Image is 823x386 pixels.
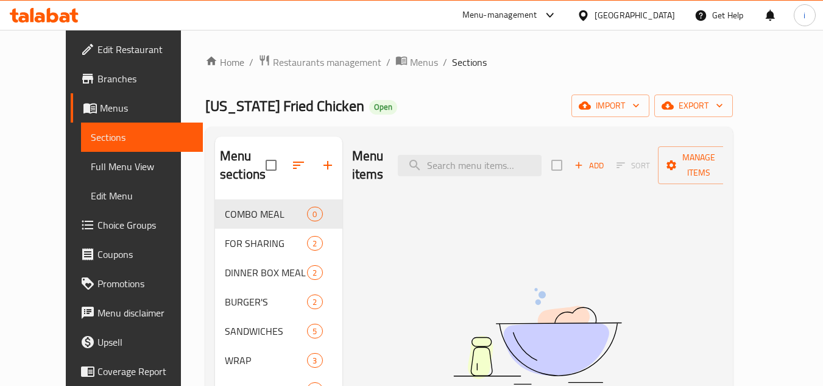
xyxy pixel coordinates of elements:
div: [GEOGRAPHIC_DATA] [595,9,675,22]
div: items [307,295,322,309]
span: Sort sections [284,151,313,180]
a: Home [205,55,244,70]
span: i [804,9,805,22]
span: 5 [308,326,322,337]
span: WRAP [225,353,307,368]
span: SANDWICHES [225,324,307,338]
div: Menu-management [462,8,537,23]
div: items [307,324,322,338]
a: Promotions [71,269,203,298]
button: Manage items [658,146,740,184]
span: 2 [308,267,322,279]
button: import [571,95,649,117]
span: Menu disclaimer [97,306,194,320]
div: FOR SHARING2 [215,229,342,258]
span: 3 [308,355,322,366]
div: DINNER BOX MEAL2 [215,258,342,287]
span: Menus [410,55,438,70]
span: Coupons [97,247,194,262]
li: / [249,55,253,70]
span: Select section first [609,156,658,175]
span: 2 [308,238,322,249]
span: DINNER BOX MEAL [225,265,307,280]
span: Coverage Report [97,364,194,379]
div: COMBO MEAL0 [215,199,342,229]
span: FOR SHARING [225,236,307,251]
span: [US_STATE] Fried Chicken [205,92,364,120]
span: import [581,98,640,113]
button: Add [570,156,609,175]
span: Sections [452,55,487,70]
span: Edit Menu [91,188,194,203]
span: Restaurants management [273,55,381,70]
a: Upsell [71,327,203,357]
a: Menu disclaimer [71,298,203,327]
span: export [664,98,723,113]
span: Full Menu View [91,159,194,174]
div: items [307,207,322,221]
a: Menus [71,93,203,123]
span: 2 [308,296,322,308]
button: Add section [313,151,342,180]
span: Add [573,159,606,173]
span: Menus [100,101,194,115]
li: / [386,55,390,70]
span: Branches [97,71,194,86]
div: WRAP3 [215,346,342,375]
li: / [443,55,447,70]
a: Full Menu View [81,152,203,181]
span: Choice Groups [97,218,194,232]
a: Edit Menu [81,181,203,210]
div: SANDWICHES5 [215,316,342,346]
span: Open [369,102,397,112]
span: Select all sections [258,152,284,178]
span: 0 [308,209,322,220]
h2: Menu sections [220,147,266,184]
span: COMBO MEAL [225,207,307,221]
a: Edit Restaurant [71,35,203,64]
button: export [654,95,733,117]
div: items [307,265,322,280]
a: Sections [81,123,203,152]
a: Restaurants management [258,54,381,70]
span: Promotions [97,276,194,291]
span: Upsell [97,335,194,349]
span: Edit Restaurant [97,42,194,57]
span: Add item [570,156,609,175]
a: Choice Groups [71,210,203,240]
span: Sections [91,130,194,145]
nav: breadcrumb [205,54,733,70]
span: BURGER'S [225,295,307,309]
div: items [307,236,322,251]
a: Menus [395,54,438,70]
h2: Menu items [352,147,384,184]
a: Branches [71,64,203,93]
a: Coupons [71,240,203,269]
input: search [398,155,542,176]
a: Coverage Report [71,357,203,386]
div: Open [369,100,397,115]
div: items [307,353,322,368]
span: Manage items [668,150,730,180]
div: BURGER'S2 [215,287,342,316]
